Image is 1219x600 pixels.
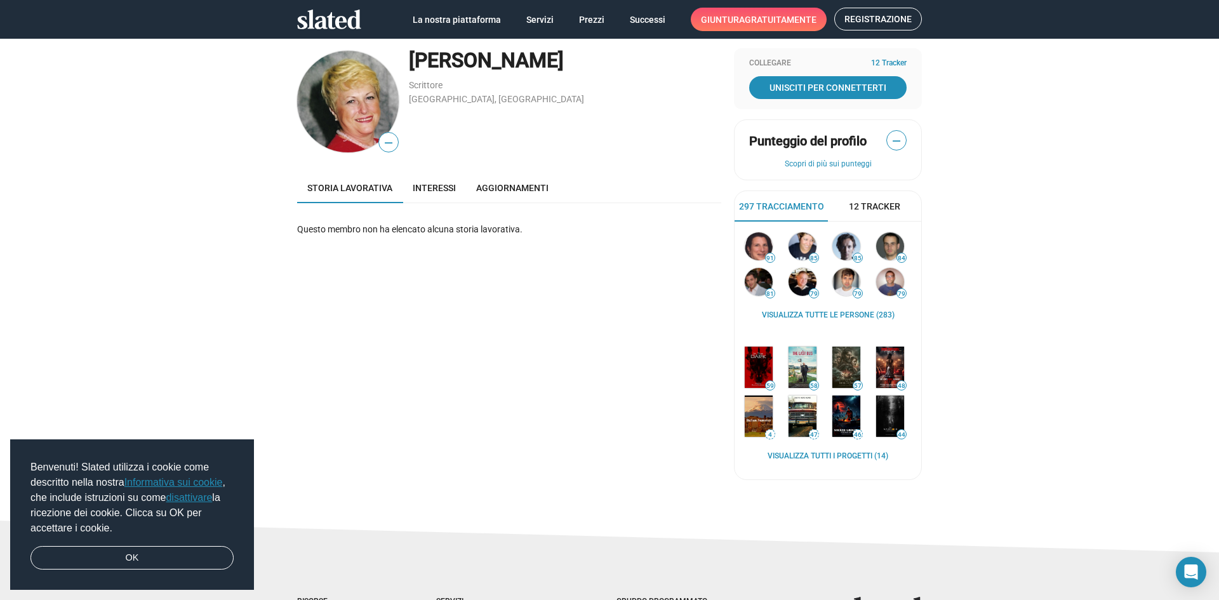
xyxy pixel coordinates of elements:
font: , che include istruzioni su come [30,477,225,503]
img: Liliana Angeleri [297,51,399,152]
div: Apri Intercom Messenger [1176,557,1206,587]
font: 85 [810,255,818,262]
img: Meagan Lewis [789,232,816,260]
a: Estate italiana [742,393,775,439]
font: Aggiornamenti [476,183,549,193]
img: Schuyler Weiss [876,232,904,260]
font: Unisciti per connetterti [769,83,886,93]
font: 84 [898,255,905,262]
a: Storia lavorativa [297,173,403,203]
a: Giunturagratuitamente [691,8,827,31]
a: Il viaggio di ritorno a casa di Sissy [786,393,819,439]
a: Odisseo l'Immortale [830,344,863,390]
a: ignora il messaggio sui cookie [30,546,234,570]
img: Alexa L. Fogel [745,232,773,260]
img: Terra sacra [832,396,860,437]
font: 79 [810,290,818,297]
font: Successi [630,15,665,25]
font: Collegare [749,58,791,67]
font: Servizi [526,15,554,25]
font: Punteggio del profilo [749,133,867,149]
a: L'ESPERIMENTO DELLA CALENDULA [874,393,907,439]
img: Dan Lebental [789,268,816,296]
font: La nostra piattaforma [413,15,501,25]
font: gratuitamente [745,15,816,25]
a: La nostra piattaforma [403,8,511,31]
font: 79 [898,290,905,297]
font: 81 [766,290,774,297]
font: Interessi [413,183,456,193]
a: Prezzi [569,8,615,31]
font: Storia lavorativa [307,183,392,193]
font: Visualizza tutti i progetti (14) [768,451,888,460]
a: disattivare [166,492,212,503]
a: Nel buio [742,344,775,390]
font: 85 [854,255,862,262]
font: 57 [854,382,862,389]
img: Volker Bertelmann [832,232,860,260]
font: 58 [810,382,818,389]
a: Scrittore [409,80,443,90]
font: 4 [768,431,772,438]
img: Jarin Blaschke [832,268,860,296]
a: La serata di Paris Santana [874,344,907,390]
img: La serata di Paris Santana [876,347,904,388]
a: Informativa sui cookie [124,477,223,488]
img: L'ESPERIMENTO DELLA CALENDULA [876,396,904,437]
font: — [892,134,901,147]
a: Successi [620,8,676,31]
font: [PERSON_NAME] [409,48,564,72]
a: L'ultimo autobus [786,344,819,390]
a: Visualizza tutte le persone (283) [762,310,895,321]
font: 59 [766,382,774,389]
a: Terra sacra [830,393,863,439]
a: Unisciti per connetterti [749,76,907,99]
img: Allan Mandelbaum [745,268,773,296]
font: 44 [898,431,905,438]
img: Estate italiana [745,396,773,437]
font: Benvenuti! Slated utilizza i cookie come descritto nella nostra [30,462,209,488]
font: 47 [810,431,818,438]
font: — [384,136,393,149]
img: Stefan Sonnenfeld [876,268,904,296]
font: Visualizza tutte le persone (283) [762,310,895,319]
img: Il viaggio di ritorno a casa di Sissy [789,396,816,437]
a: Servizi [516,8,564,31]
font: Questo membro non ha elencato alcuna storia lavorativa. [297,224,523,234]
font: 79 [854,290,862,297]
a: Aggiornamenti [466,173,559,203]
font: OK [126,552,139,563]
font: 48 [898,382,905,389]
div: consenso sui cookie [10,439,254,590]
a: [GEOGRAPHIC_DATA], [GEOGRAPHIC_DATA] [409,94,584,104]
font: Registrazione [844,14,912,24]
font: 12 Tracker [871,58,907,67]
a: Interessi [403,173,466,203]
img: Nel buio [745,347,773,388]
font: Scopri di più sui punteggi [785,159,872,168]
a: Registrazione [834,8,922,30]
font: Prezzi [579,15,604,25]
font: la ricezione dei cookie. Clicca su OK per accettare i cookie. [30,492,220,533]
font: 91 [766,255,774,262]
a: Visualizza tutti i progetti (14) [768,451,888,462]
font: Giuntura [701,15,745,25]
img: Odisseo l'Immortale [832,347,860,388]
font: 46 [854,431,862,438]
img: L'ultimo autobus [789,347,816,388]
font: 12 Tracker [849,201,900,211]
button: Scopri di più sui punteggi [749,159,907,170]
font: 297 Tracciamento [739,201,824,211]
